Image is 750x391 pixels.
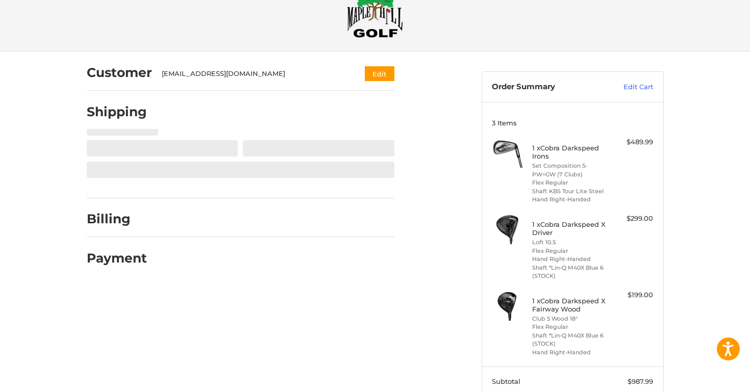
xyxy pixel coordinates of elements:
[87,250,147,266] h2: Payment
[532,162,610,178] li: Set Composition 5-PW+GW (7 Clubs)
[532,220,610,237] h4: 1 x Cobra Darkspeed X Driver
[162,69,345,79] div: [EMAIL_ADDRESS][DOMAIN_NAME]
[87,104,147,120] h2: Shipping
[532,315,610,323] li: Club 5 Wood 18°
[532,255,610,264] li: Hand Right-Handed
[532,264,610,280] li: Shaft *Lin-Q M40X Blue 6 (STOCK)
[532,323,610,331] li: Flex Regular
[613,290,653,300] div: $199.00
[532,297,610,314] h4: 1 x Cobra Darkspeed X Fairway Wood
[602,82,653,92] a: Edit Cart
[613,214,653,224] div: $299.00
[532,247,610,255] li: Flex Regular
[613,137,653,147] div: $489.99
[87,211,146,227] h2: Billing
[628,377,653,385] span: $987.99
[532,238,610,247] li: Loft 10.5
[492,377,520,385] span: Subtotal
[532,331,610,348] li: Shaft *Lin-Q M40X Blue 6 (STOCK)
[492,119,653,127] h3: 3 Items
[532,195,610,204] li: Hand Right-Handed
[532,187,610,196] li: Shaft KBS Tour Lite Steel
[532,348,610,357] li: Hand Right-Handed
[365,66,394,81] button: Edit
[666,363,750,391] iframe: Google Customer Reviews
[532,144,610,161] h4: 1 x Cobra Darkspeed Irons
[492,82,602,92] h3: Order Summary
[532,178,610,187] li: Flex Regular
[87,65,152,81] h2: Customer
